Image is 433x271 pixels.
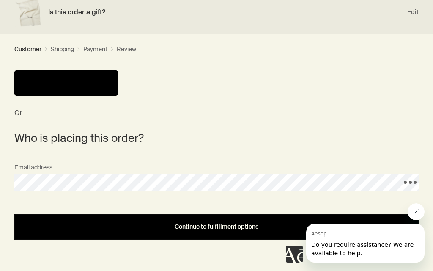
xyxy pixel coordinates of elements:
[306,224,425,263] iframe: Message from Aesop
[14,214,419,240] button: Continue to fulfillment options
[408,203,425,220] iframe: Close message from Aesop
[286,203,425,263] div: Aesop says "Do you require assistance? We are available to help.". Open messaging window to conti...
[14,108,22,117] span: Or
[14,45,41,53] button: Customer
[117,45,136,53] button: Review
[14,70,118,96] button: Pay
[48,8,403,17] h4: Is this order a gift?
[83,45,107,53] button: Payment
[14,174,419,191] input: Email address
[14,130,419,147] h2: Who is placing this order?
[286,246,303,263] iframe: no content
[407,8,419,16] span: Edit
[175,224,258,230] span: Continue to fulfillment options
[51,45,74,53] button: Shipping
